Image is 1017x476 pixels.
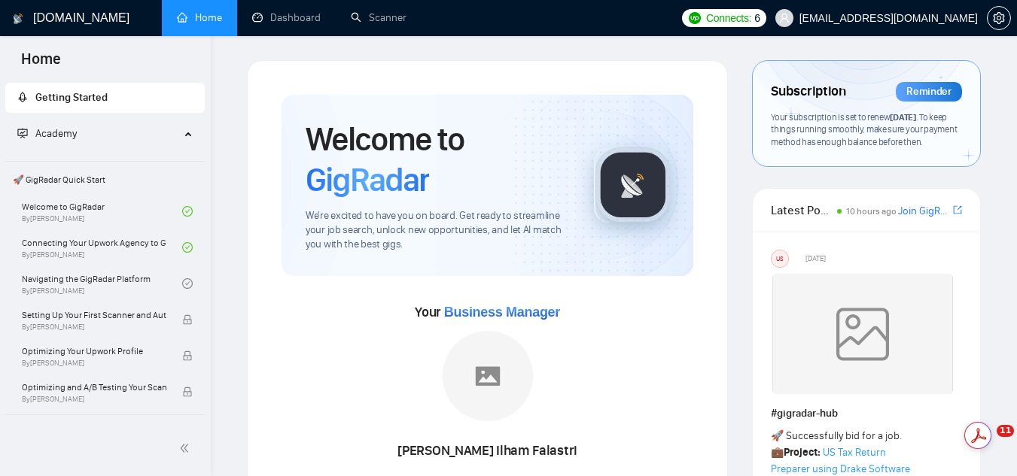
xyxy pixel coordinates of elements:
a: export [953,203,962,217]
div: Reminder [896,82,962,102]
span: Home [9,48,73,80]
li: Getting Started [5,83,205,113]
span: 6 [754,10,760,26]
span: Your subscription is set to renew . To keep things running smoothly, make sure your payment metho... [771,111,957,147]
span: rocket [17,92,28,102]
span: By [PERSON_NAME] [22,323,166,332]
span: fund-projection-screen [17,128,28,138]
span: 10 hours ago [846,206,897,217]
span: Latest Posts from the GigRadar Community [771,201,833,220]
span: check-circle [182,242,193,253]
button: setting [987,6,1011,30]
a: Connecting Your Upwork Agency to GigRadarBy[PERSON_NAME] [22,231,182,264]
span: GigRadar [306,159,429,200]
a: homeHome [177,11,222,24]
img: weqQh+iSagEgQAAAABJRU5ErkJggg== [772,274,953,394]
span: Academy [17,127,77,140]
span: double-left [179,441,194,456]
span: lock [182,314,193,325]
img: logo [13,7,23,31]
span: [DATE] [890,111,915,123]
span: 👑 Agency Success with GigRadar [7,418,203,448]
span: Optimizing Your Upwork Profile [22,344,166,359]
strong: Project: [784,446,821,459]
span: export [953,204,962,216]
a: US Tax Return Preparer using Drake Software [771,446,910,475]
span: check-circle [182,206,193,217]
span: We're excited to have you on board. Get ready to streamline your job search, unlock new opportuni... [306,209,570,252]
img: upwork-logo.png [689,12,701,24]
span: check-circle [182,278,193,289]
span: By [PERSON_NAME] [22,359,166,368]
a: Join GigRadar Slack Community [898,203,950,220]
img: gigradar-logo.png [595,147,671,223]
span: lock [182,387,193,397]
span: Your [415,304,560,320]
span: lock [182,350,193,361]
span: Subscription [771,79,845,105]
h1: # gigradar-hub [771,405,962,422]
span: [DATE] [805,252,826,265]
img: placeholder.png [443,331,533,421]
div: US [772,250,788,267]
span: Academy [35,127,77,140]
h1: Welcome to [306,119,570,200]
span: user [779,13,790,23]
span: Optimizing and A/B Testing Your Scanner for Better Results [22,380,166,395]
span: Setting Up Your First Scanner and Auto-Bidder [22,308,166,323]
span: 🚀 GigRadar Quick Start [7,165,203,195]
span: Business Manager [444,305,560,320]
a: searchScanner [351,11,406,24]
span: setting [988,12,1010,24]
a: Welcome to GigRadarBy[PERSON_NAME] [22,195,182,228]
a: dashboardDashboard [252,11,321,24]
a: setting [987,12,1011,24]
span: Connects: [706,10,751,26]
span: Getting Started [35,91,108,104]
div: [PERSON_NAME] Ilham Falastri [376,438,599,464]
span: By [PERSON_NAME] [22,395,166,404]
a: Navigating the GigRadar PlatformBy[PERSON_NAME] [22,267,182,300]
